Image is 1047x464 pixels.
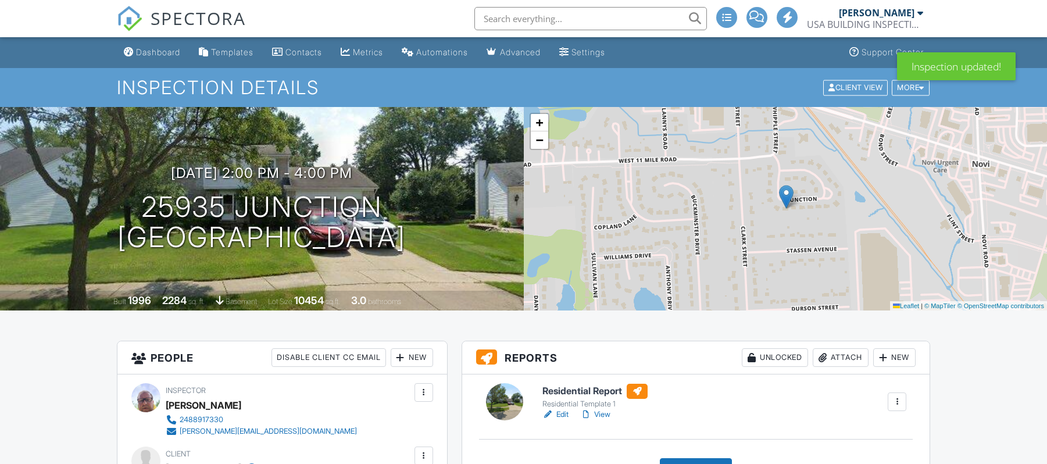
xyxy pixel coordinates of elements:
[742,348,808,367] div: Unlocked
[117,341,447,374] h3: People
[368,297,401,306] span: bathrooms
[779,185,794,209] img: Marker
[268,297,292,306] span: Lot Size
[893,302,919,309] a: Leaflet
[542,384,648,409] a: Residential Report Residential Template 1
[542,409,569,420] a: Edit
[845,42,928,63] a: Support Center
[162,294,187,306] div: 2284
[531,131,548,149] a: Zoom out
[924,302,956,309] a: © MapTiler
[807,19,923,30] div: USA BUILDING INSPECTIONS LLC
[271,348,386,367] div: Disable Client CC Email
[151,6,246,30] span: SPECTORA
[166,414,357,426] a: 2488917330
[194,42,258,63] a: Templates
[542,399,648,409] div: Residential Template 1
[336,42,388,63] a: Metrics
[542,384,648,399] h6: Residential Report
[535,133,543,147] span: −
[535,115,543,130] span: +
[416,47,468,57] div: Automations
[555,42,610,63] a: Settings
[351,294,366,306] div: 3.0
[862,47,924,57] div: Support Center
[180,427,357,436] div: [PERSON_NAME][EMAIL_ADDRESS][DOMAIN_NAME]
[180,415,223,424] div: 2488917330
[571,47,605,57] div: Settings
[500,47,541,57] div: Advanced
[294,294,324,306] div: 10454
[921,302,923,309] span: |
[166,426,357,437] a: [PERSON_NAME][EMAIL_ADDRESS][DOMAIN_NAME]
[531,114,548,131] a: Zoom in
[897,52,1016,80] div: Inspection updated!
[113,297,126,306] span: Built
[211,47,253,57] div: Templates
[823,80,888,95] div: Client View
[166,397,241,414] div: [PERSON_NAME]
[166,386,206,395] span: Inspector
[136,47,180,57] div: Dashboard
[166,449,191,458] span: Client
[117,6,142,31] img: The Best Home Inspection Software - Spectora
[957,302,1044,309] a: © OpenStreetMap contributors
[119,42,185,63] a: Dashboard
[226,297,257,306] span: basement
[117,16,246,40] a: SPECTORA
[171,165,352,181] h3: [DATE] 2:00 pm - 4:00 pm
[873,348,916,367] div: New
[391,348,433,367] div: New
[285,47,322,57] div: Contacts
[822,83,891,91] a: Client View
[839,7,914,19] div: [PERSON_NAME]
[462,341,930,374] h3: Reports
[892,80,930,95] div: More
[482,42,545,63] a: Advanced
[117,77,931,98] h1: Inspection Details
[117,192,406,254] h1: 25935 Junction [GEOGRAPHIC_DATA]
[580,409,610,420] a: View
[353,47,383,57] div: Metrics
[813,348,869,367] div: Attach
[128,294,151,306] div: 1996
[397,42,473,63] a: Automations (Basic)
[474,7,707,30] input: Search everything...
[326,297,340,306] span: sq.ft.
[188,297,205,306] span: sq. ft.
[267,42,327,63] a: Contacts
